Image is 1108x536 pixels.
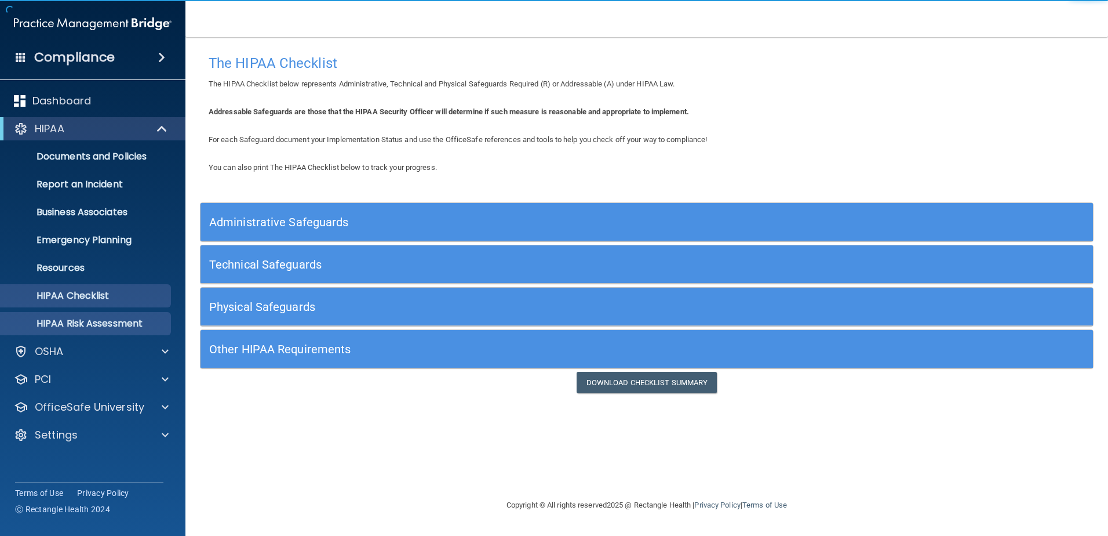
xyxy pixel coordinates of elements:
a: Terms of Use [742,501,787,509]
p: Emergency Planning [8,234,166,246]
p: HIPAA [35,122,64,136]
a: HIPAA [14,122,168,136]
p: Documents and Policies [8,151,166,162]
p: Dashboard [32,94,91,108]
p: HIPAA Checklist [8,290,166,302]
h4: The HIPAA Checklist [209,56,1085,71]
h5: Other HIPAA Requirements [209,343,861,356]
span: For each Safeguard document your Implementation Status and use the OfficeSafe references and tool... [209,135,707,144]
p: OSHA [35,345,64,358]
p: Business Associates [8,207,166,218]
span: Ⓒ Rectangle Health 2024 [15,504,110,515]
a: Download Checklist Summary [577,372,717,393]
a: OSHA [14,345,169,358]
a: Dashboard [14,94,169,108]
div: Copyright © All rights reserved 2025 @ Rectangle Health | | [435,487,858,524]
h5: Technical Safeguards [209,258,861,271]
p: Resources [8,262,166,274]
span: The HIPAA Checklist below represents Administrative, Technical and Physical Safeguards Required (... [209,79,675,88]
a: OfficeSafe University [14,400,169,414]
h5: Physical Safeguards [209,300,861,313]
p: Settings [35,428,78,442]
img: PMB logo [14,12,172,35]
b: Addressable Safeguards are those that the HIPAA Security Officer will determine if such measure i... [209,107,689,116]
a: Privacy Policy [77,487,129,499]
p: PCI [35,372,51,386]
span: You can also print The HIPAA Checklist below to track your progress. [209,163,437,172]
h5: Administrative Safeguards [209,216,861,229]
p: Report an Incident [8,179,166,190]
p: OfficeSafe University [35,400,144,414]
a: Settings [14,428,169,442]
p: HIPAA Risk Assessment [8,318,166,329]
a: PCI [14,372,169,386]
a: Privacy Policy [694,501,740,509]
a: Terms of Use [15,487,63,499]
img: dashboard.aa5b2476.svg [14,95,25,107]
h4: Compliance [34,49,115,66]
